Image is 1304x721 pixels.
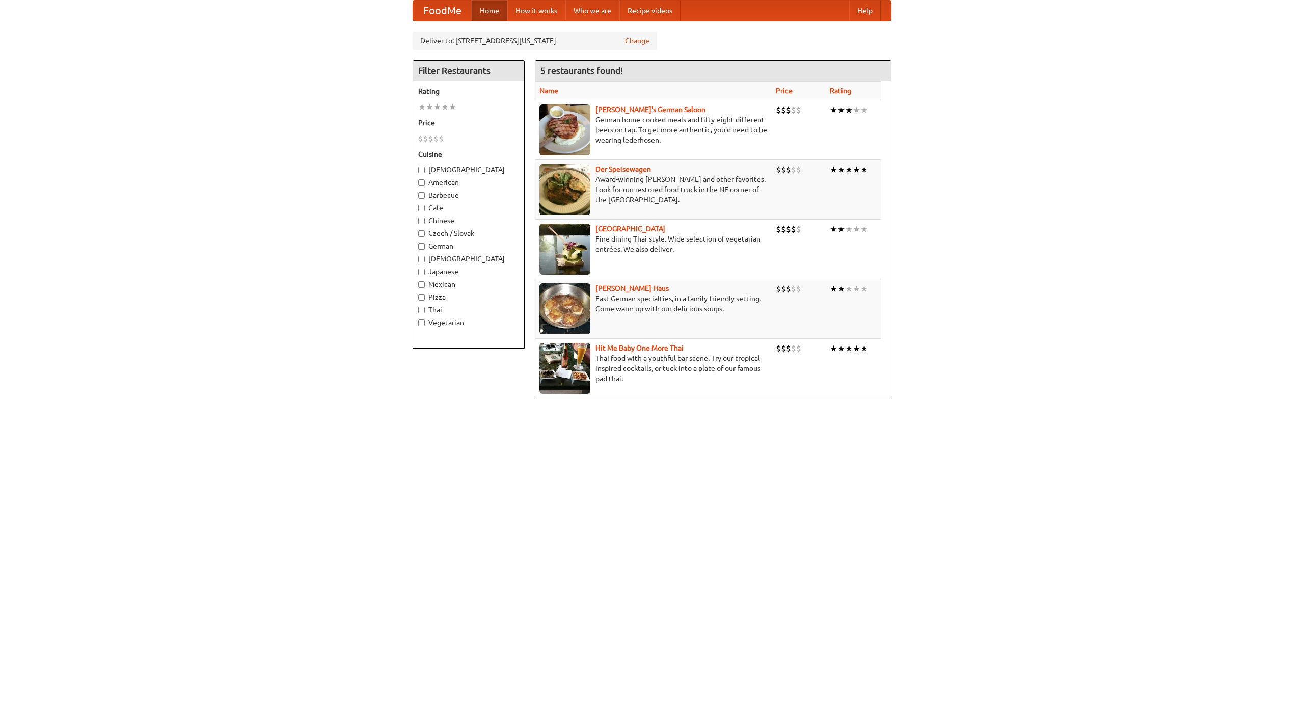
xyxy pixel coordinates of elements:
li: $ [796,224,801,235]
a: FoodMe [413,1,472,21]
li: $ [796,104,801,116]
a: Change [625,36,649,46]
li: $ [433,133,439,144]
li: $ [781,164,786,175]
li: ★ [845,224,853,235]
img: esthers.jpg [539,104,590,155]
img: kohlhaus.jpg [539,283,590,334]
input: Pizza [418,294,425,301]
a: Recipe videos [619,1,681,21]
li: ★ [845,104,853,116]
a: Name [539,87,558,95]
li: ★ [449,101,456,113]
input: Barbecue [418,192,425,199]
a: [PERSON_NAME] Haus [595,284,669,292]
li: $ [781,224,786,235]
li: $ [791,283,796,295]
li: $ [781,104,786,116]
li: ★ [433,101,441,113]
a: Der Speisewagen [595,165,651,173]
input: German [418,243,425,250]
li: ★ [837,164,845,175]
li: ★ [845,283,853,295]
li: $ [796,164,801,175]
p: German home-cooked meals and fifty-eight different beers on tap. To get more authentic, you'd nee... [539,115,768,145]
li: $ [776,104,781,116]
li: ★ [830,283,837,295]
img: satay.jpg [539,224,590,275]
label: Mexican [418,279,519,289]
li: $ [428,133,433,144]
label: American [418,177,519,188]
li: $ [791,164,796,175]
p: Award-winning [PERSON_NAME] and other favorites. Look for our restored food truck in the NE corne... [539,174,768,205]
p: East German specialties, in a family-friendly setting. Come warm up with our delicious soups. [539,293,768,314]
a: Help [849,1,881,21]
p: Fine dining Thai-style. Wide selection of vegetarian entrées. We also deliver. [539,234,768,254]
label: Czech / Slovak [418,228,519,238]
li: $ [776,224,781,235]
a: [GEOGRAPHIC_DATA] [595,225,665,233]
input: Thai [418,307,425,313]
li: ★ [853,343,860,354]
input: Chinese [418,218,425,224]
li: $ [786,164,791,175]
input: Cafe [418,205,425,211]
a: Who we are [565,1,619,21]
label: Japanese [418,266,519,277]
li: ★ [830,164,837,175]
li: $ [791,343,796,354]
input: Japanese [418,269,425,275]
label: Vegetarian [418,317,519,328]
li: ★ [853,164,860,175]
li: ★ [860,104,868,116]
li: ★ [418,101,426,113]
li: $ [776,164,781,175]
li: $ [776,283,781,295]
ng-pluralize: 5 restaurants found! [540,66,623,75]
li: ★ [853,283,860,295]
label: Pizza [418,292,519,302]
input: Czech / Slovak [418,230,425,237]
li: $ [423,133,428,144]
li: ★ [837,224,845,235]
li: ★ [853,224,860,235]
img: speisewagen.jpg [539,164,590,215]
label: [DEMOGRAPHIC_DATA] [418,254,519,264]
input: [DEMOGRAPHIC_DATA] [418,256,425,262]
label: Thai [418,305,519,315]
input: Vegetarian [418,319,425,326]
li: ★ [830,104,837,116]
label: [DEMOGRAPHIC_DATA] [418,165,519,175]
li: ★ [860,343,868,354]
a: Price [776,87,793,95]
li: $ [786,283,791,295]
li: ★ [837,104,845,116]
li: $ [781,283,786,295]
h5: Price [418,118,519,128]
li: $ [418,133,423,144]
li: ★ [853,104,860,116]
label: Cafe [418,203,519,213]
li: ★ [860,164,868,175]
li: $ [786,224,791,235]
li: ★ [860,224,868,235]
li: ★ [441,101,449,113]
a: Rating [830,87,851,95]
p: Thai food with a youthful bar scene. Try our tropical inspired cocktails, or tuck into a plate of... [539,353,768,384]
a: How it works [507,1,565,21]
label: Barbecue [418,190,519,200]
a: Hit Me Baby One More Thai [595,344,684,352]
li: ★ [830,224,837,235]
li: $ [796,343,801,354]
li: ★ [837,343,845,354]
li: ★ [426,101,433,113]
h4: Filter Restaurants [413,61,524,81]
li: $ [796,283,801,295]
label: German [418,241,519,251]
a: [PERSON_NAME]'s German Saloon [595,105,705,114]
input: [DEMOGRAPHIC_DATA] [418,167,425,173]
